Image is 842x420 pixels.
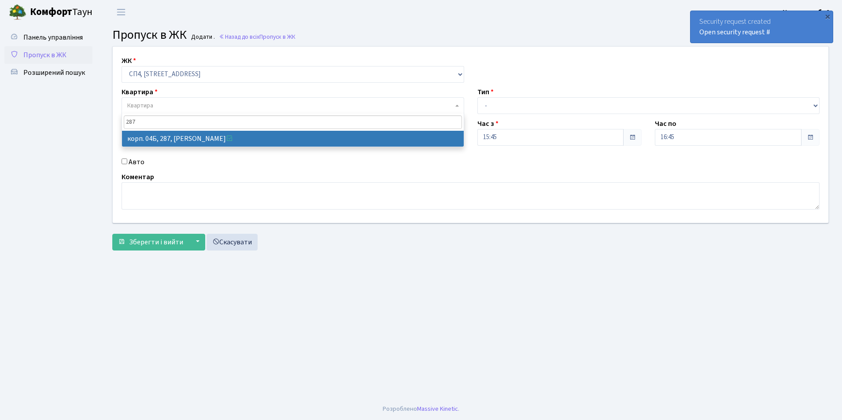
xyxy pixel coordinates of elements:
[4,46,92,64] a: Пропуск в ЖК
[122,172,154,182] label: Коментар
[417,404,458,413] a: Massive Kinetic
[23,68,85,77] span: Розширений пошук
[259,33,295,41] span: Пропуск в ЖК
[129,157,144,167] label: Авто
[4,29,92,46] a: Панель управління
[207,234,258,251] a: Скасувати
[127,101,153,110] span: Квартира
[23,33,83,42] span: Панель управління
[112,26,187,44] span: Пропуск в ЖК
[783,7,831,18] a: Консьєрж б. 4.
[23,50,66,60] span: Пропуск в ЖК
[4,64,92,81] a: Розширений пошук
[30,5,72,19] b: Комфорт
[122,55,136,66] label: ЖК
[383,404,459,414] div: Розроблено .
[30,5,92,20] span: Таун
[477,118,499,129] label: Час з
[129,237,183,247] span: Зберегти і вийти
[9,4,26,21] img: logo.png
[110,5,132,19] button: Переключити навігацію
[691,11,833,43] div: Security request created
[823,12,832,21] div: ×
[219,33,295,41] a: Назад до всіхПропуск в ЖК
[477,87,494,97] label: Тип
[122,131,464,147] li: корп. 04Б, 287, [PERSON_NAME]
[655,118,676,129] label: Час по
[783,7,831,17] b: Консьєрж б. 4.
[699,27,770,37] a: Open security request #
[112,234,189,251] button: Зберегти і вийти
[122,87,158,97] label: Квартира
[189,33,215,41] small: Додати .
